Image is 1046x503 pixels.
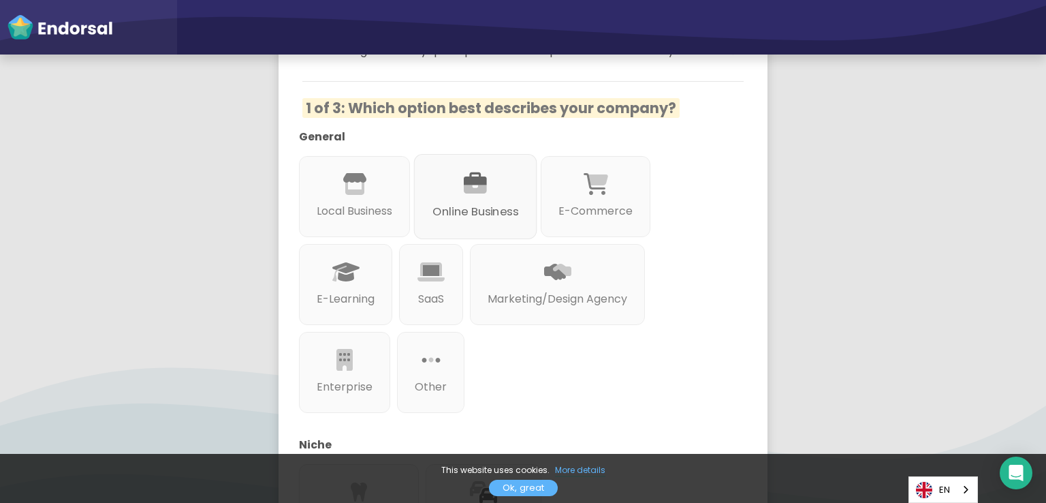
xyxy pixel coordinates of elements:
div: Language [908,476,978,503]
a: EN [909,477,977,502]
a: More details [555,464,605,477]
p: Enterprise [317,379,373,395]
div: Open Intercom Messenger [1000,457,1032,489]
span: This website uses cookies. [441,464,550,476]
span: 1 of 3: Which option best describes your company? [302,98,680,118]
p: Local Business [317,203,392,219]
p: SaaS [417,291,445,307]
p: Other [415,379,447,395]
p: General [299,129,727,145]
a: Ok, great [489,480,558,496]
img: endorsal-logo-white@2x.png [7,14,113,41]
p: E-Learning [317,291,375,307]
p: Online Business [432,204,518,221]
aside: Language selected: English [908,476,978,503]
p: Niche [299,437,727,453]
p: E-Commerce [558,203,633,219]
p: Marketing/Design Agency [488,291,627,307]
